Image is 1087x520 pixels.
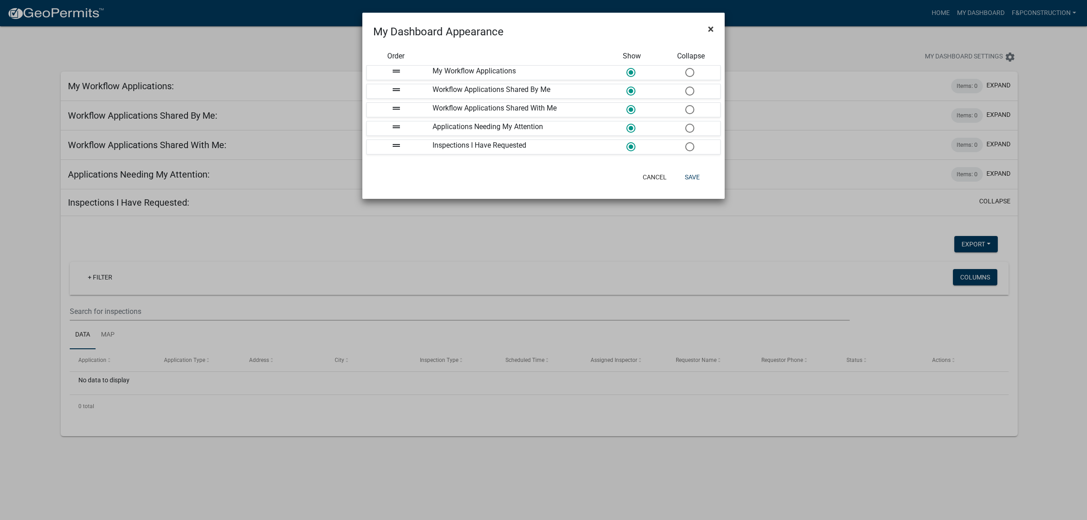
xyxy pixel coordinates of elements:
span: × [708,23,714,35]
div: Workflow Applications Shared With Me [426,103,602,117]
i: drag_handle [391,66,402,77]
i: drag_handle [391,121,402,132]
div: Applications Needing My Attention [426,121,602,135]
i: drag_handle [391,84,402,95]
div: My Workflow Applications [426,66,602,80]
div: Inspections I Have Requested [426,140,602,154]
button: Cancel [635,169,674,185]
i: drag_handle [391,140,402,151]
div: Collapse [662,51,721,62]
div: Order [366,51,425,62]
h4: My Dashboard Appearance [373,24,504,40]
button: Close [701,16,721,42]
div: Show [602,51,661,62]
div: Workflow Applications Shared By Me [426,84,602,98]
button: Save [678,169,707,185]
i: drag_handle [391,103,402,114]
